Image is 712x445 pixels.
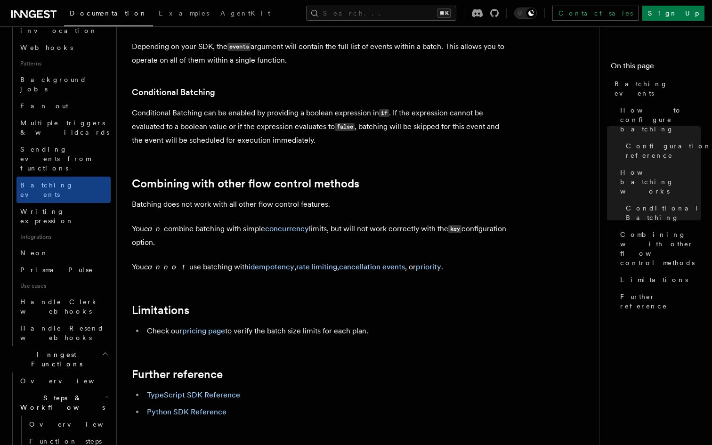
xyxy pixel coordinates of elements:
[132,177,359,190] a: Combining with other flow control methods
[16,203,111,229] a: Writing expression
[25,416,111,433] a: Overview
[20,377,117,385] span: Overview
[448,225,461,233] code: key
[132,86,215,99] a: Conditional Batching
[227,43,251,51] code: events
[8,346,111,372] button: Inngest Functions
[16,244,111,261] a: Neon
[265,224,309,233] a: concurrency
[620,292,701,311] span: Further reference
[616,164,701,200] a: How batching works
[132,222,509,249] p: You combine batching with simple limits, but will not work correctly with the configuration option.
[620,105,701,134] span: How to configure batching
[16,141,111,177] a: Sending events from functions
[153,3,215,25] a: Examples
[144,324,509,338] li: Check our to verify the batch size limits for each plan.
[379,109,389,117] code: if
[132,40,509,67] p: Depending on your SDK, the argument will contain the full list of events within a batch. This all...
[70,9,147,17] span: Documentation
[16,278,111,293] span: Use cases
[29,437,102,445] span: Function steps
[132,260,509,274] p: You use batching with , , , or .
[132,304,189,317] a: Limitations
[20,44,73,51] span: Webhooks
[20,76,87,93] span: Background jobs
[29,421,126,428] span: Overview
[64,3,153,26] a: Documentation
[626,203,701,222] span: Conditional Batching
[20,208,74,225] span: Writing expression
[144,262,189,271] em: cannot
[306,6,456,21] button: Search...⌘K
[437,8,451,18] kbd: ⌘K
[514,8,537,19] button: Toggle dark mode
[16,71,111,97] a: Background jobs
[249,262,294,271] a: idempotency
[147,390,240,399] a: TypeScript SDK Reference
[16,97,111,114] a: Fan out
[296,262,337,271] a: rate limiting
[20,298,99,315] span: Handle Clerk webhooks
[159,9,209,17] span: Examples
[16,320,111,346] a: Handle Resend webhooks
[626,141,712,160] span: Configuration reference
[16,261,111,278] a: Prisma Pulse
[144,224,164,233] em: can
[16,393,105,412] span: Steps & Workflows
[611,60,701,75] h4: On this page
[622,200,701,226] a: Conditional Batching
[16,177,111,203] a: Batching events
[615,79,701,98] span: Batching events
[416,262,441,271] a: priority
[335,123,355,131] code: false
[622,138,701,164] a: Configuration reference
[339,262,405,271] a: cancellation events
[616,288,701,315] a: Further reference
[20,266,93,274] span: Prisma Pulse
[16,39,111,56] a: Webhooks
[16,114,111,141] a: Multiple triggers & wildcards
[132,106,509,147] p: Conditional Batching can be enabled by providing a boolean expression in . If the expression cann...
[132,368,223,381] a: Further reference
[16,56,111,71] span: Patterns
[182,326,225,335] a: pricing page
[616,226,701,271] a: Combining with other flow control methods
[552,6,639,21] a: Contact sales
[20,146,90,172] span: Sending events from functions
[620,230,701,267] span: Combining with other flow control methods
[215,3,276,25] a: AgentKit
[20,249,49,257] span: Neon
[20,102,68,110] span: Fan out
[616,271,701,288] a: Limitations
[220,9,270,17] span: AgentKit
[611,75,701,102] a: Batching events
[16,372,111,389] a: Overview
[147,407,227,416] a: Python SDK Reference
[16,229,111,244] span: Integrations
[620,275,688,284] span: Limitations
[20,324,104,341] span: Handle Resend webhooks
[642,6,704,21] a: Sign Up
[8,350,102,369] span: Inngest Functions
[20,181,73,198] span: Batching events
[16,389,111,416] button: Steps & Workflows
[620,168,701,196] span: How batching works
[16,293,111,320] a: Handle Clerk webhooks
[20,119,109,136] span: Multiple triggers & wildcards
[616,102,701,138] a: How to configure batching
[132,198,509,211] p: Batching does not work with all other flow control features.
